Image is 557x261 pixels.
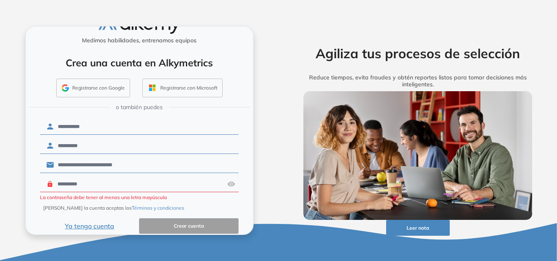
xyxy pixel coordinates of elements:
[36,57,243,69] h4: Crea una cuenta en Alkymetrics
[56,79,130,97] button: Registrarse con Google
[43,204,184,212] span: [PERSON_NAME] la cuenta aceptas los
[291,46,545,61] h2: Agiliza tus procesos de selección
[410,167,557,261] iframe: Chat Widget
[132,204,184,212] button: Términos y condiciones
[40,194,239,201] p: La contraseña debe tener al menos una letra mayúscula
[386,220,450,236] button: Leer nota
[410,167,557,261] div: Widget de chat
[148,83,157,92] img: OUTLOOK_ICON
[139,218,239,234] button: Crear cuenta
[40,218,139,234] button: Ya tengo cuenta
[29,37,250,44] h5: Medimos habilidades, entrenamos equipos
[227,176,235,192] img: asd
[62,84,69,92] img: GMAIL_ICON
[303,91,533,220] img: img-more-info
[291,74,545,88] h5: Reduce tiempos, evita fraudes y obtén reportes listos para tomar decisiones más inteligentes.
[116,103,163,112] span: o también puedes
[142,79,223,97] button: Registrarse con Microsoft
